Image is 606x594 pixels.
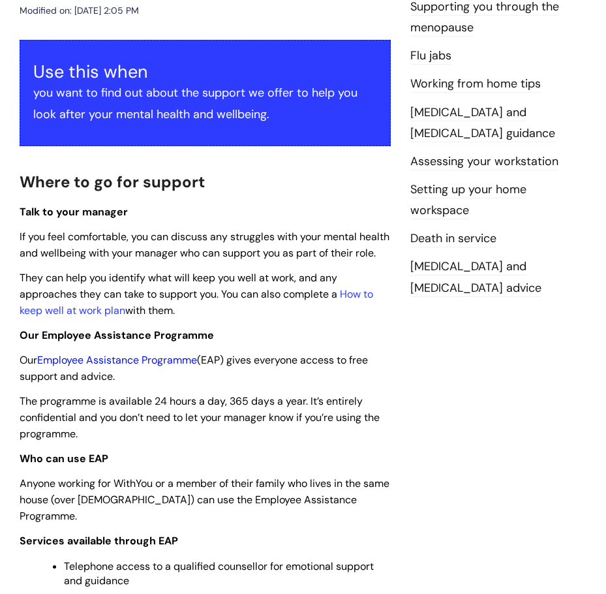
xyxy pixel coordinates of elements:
[37,353,197,367] a: Employee Assistance Programme
[125,304,175,317] span: with them.
[20,534,178,548] strong: Services available through EAP
[20,172,205,192] span: Where to go for support
[64,559,374,587] span: Telephone access to a qualified counsellor for emotional support and guidance
[410,48,451,65] a: Flu jabs
[20,477,389,523] span: Anyone working for WithYou or a member of their family who lives in the same house (over [DEMOGRA...
[20,205,128,219] span: Talk to your manager
[33,82,377,125] p: you want to find out about the support we offer to help you look after your mental health and wel...
[410,104,555,142] a: [MEDICAL_DATA] and [MEDICAL_DATA] guidance
[20,287,373,317] a: How to keep well at work plan
[410,76,541,93] a: Working from home tips
[20,328,214,342] span: Our Employee Assistance Programme
[410,181,526,219] a: Setting up your home workspace
[20,230,389,260] span: If you feel comfortable, you can discuss any struggles with your mental health and wellbeing with...
[33,61,377,82] h3: Use this when
[20,271,337,301] span: They can help you identify what will keep you well at work, and any approaches they can take to s...
[410,230,496,247] a: Death in service
[20,3,139,19] div: Modified on: [DATE] 2:05 PM
[410,258,541,296] a: [MEDICAL_DATA] and [MEDICAL_DATA] advice
[20,394,380,441] span: The programme is available 24 hours a day, 365 days a year. It’s entirely confidential and you do...
[410,153,558,170] a: Assessing your workstation
[20,353,368,383] span: Our (EAP) gives everyone access to free support and advice.
[20,452,108,465] strong: Who can use EAP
